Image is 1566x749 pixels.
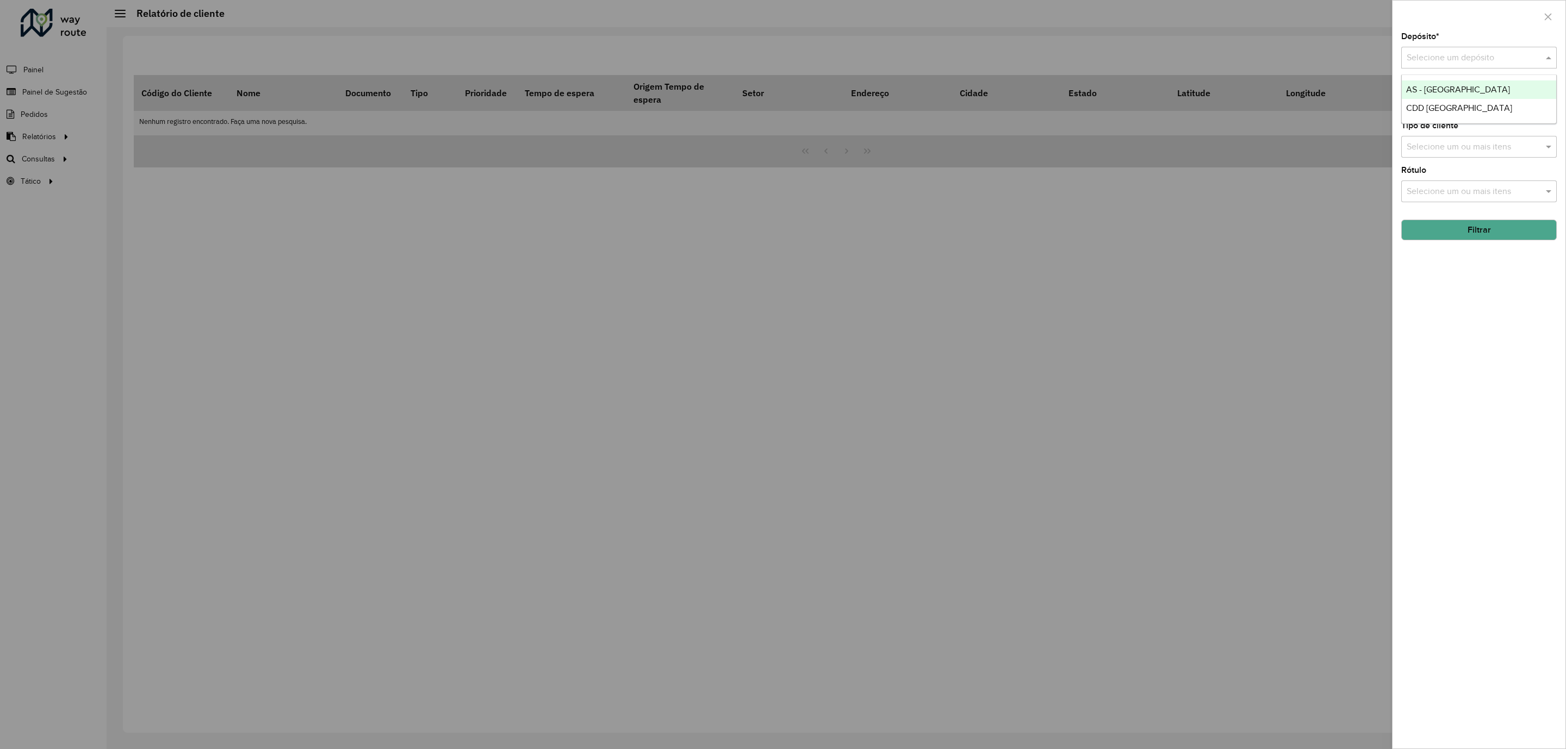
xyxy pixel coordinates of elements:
span: CDD [GEOGRAPHIC_DATA] [1406,103,1512,113]
button: Filtrar [1401,220,1557,240]
span: AS - [GEOGRAPHIC_DATA] [1406,85,1510,94]
label: Rótulo [1401,164,1426,177]
label: Tipo de cliente [1401,119,1458,132]
label: Depósito [1401,30,1439,43]
ng-dropdown-panel: Options list [1401,74,1556,124]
